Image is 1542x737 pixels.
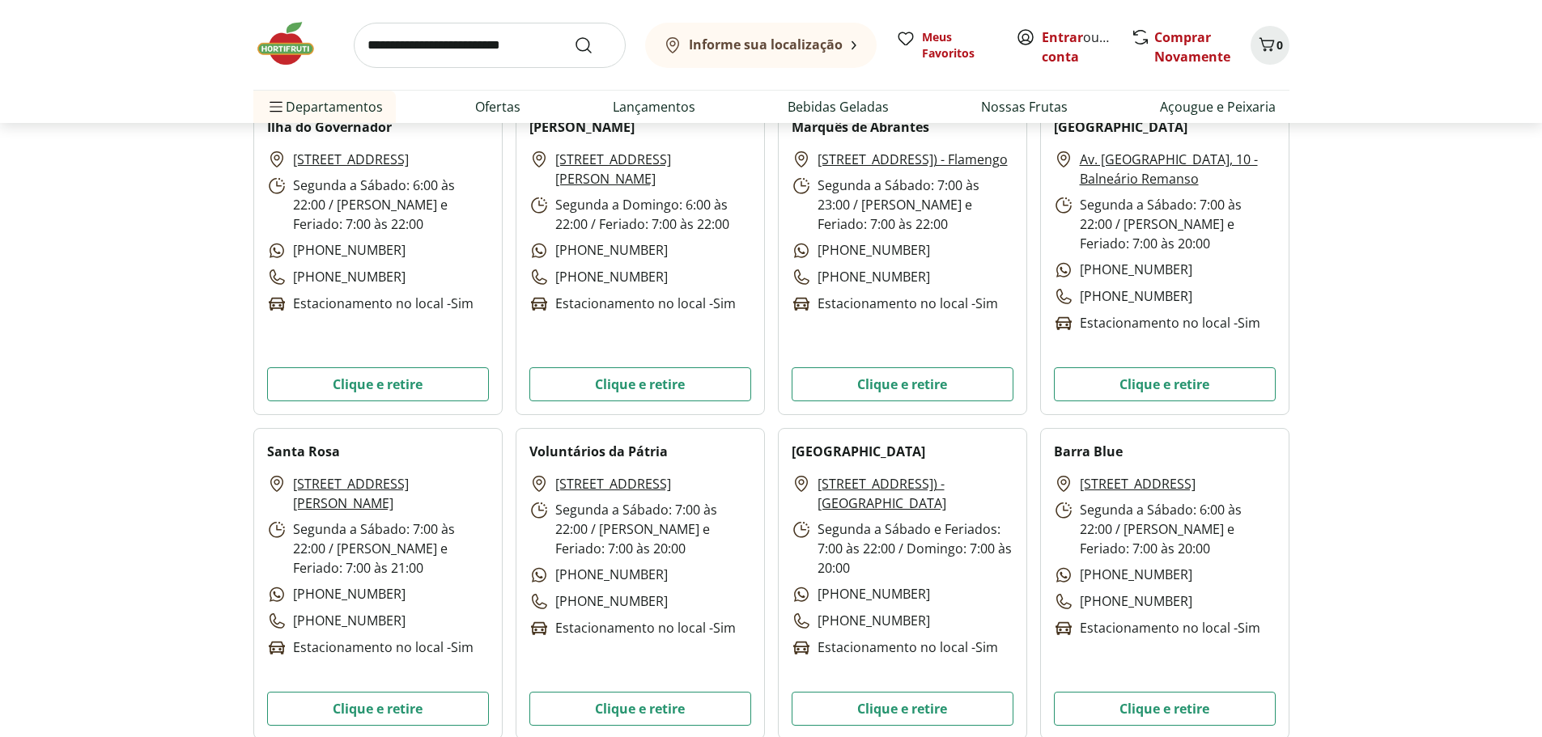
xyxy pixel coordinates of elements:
p: [PHONE_NUMBER] [529,565,668,585]
p: [PHONE_NUMBER] [1054,565,1192,585]
button: Clique e retire [529,692,751,726]
button: Clique e retire [1054,692,1276,726]
a: Açougue e Peixaria [1160,97,1276,116]
p: Segunda a Sábado: 7:00 às 22:00 / [PERSON_NAME] e Feriado: 7:00 às 20:00 [1054,195,1276,253]
p: [PHONE_NUMBER] [267,611,406,631]
input: search [354,23,626,68]
button: Clique e retire [267,692,489,726]
p: Estacionamento no local - Sim [1054,313,1260,333]
p: Estacionamento no local - Sim [1054,618,1260,638]
a: Nossas Frutas [981,97,1068,116]
span: ou [1042,28,1114,66]
button: Clique e retire [267,367,489,401]
button: Carrinho [1251,26,1289,65]
p: [PHONE_NUMBER] [1054,591,1192,612]
a: Criar conta [1042,28,1131,66]
p: [PHONE_NUMBER] [529,240,668,260]
a: [STREET_ADDRESS][PERSON_NAME] [293,474,489,513]
h2: Barra Blue [1054,442,1123,461]
button: Informe sua localização [645,23,877,68]
p: Estacionamento no local - Sim [267,294,474,314]
a: Meus Favoritos [896,29,996,61]
p: Segunda a Sábado: 7:00 às 22:00 / [PERSON_NAME] e Feriado: 7:00 às 20:00 [529,500,751,558]
a: Av. [GEOGRAPHIC_DATA], 10 - Balneário Remanso [1080,150,1276,188]
a: Lançamentos [613,97,695,116]
p: Segunda a Domingo: 6:00 às 22:00 / Feriado: 7:00 às 22:00 [529,195,751,234]
p: [PHONE_NUMBER] [792,267,930,287]
p: [PHONE_NUMBER] [792,240,930,260]
p: [PHONE_NUMBER] [267,584,406,604]
a: Ofertas [475,97,520,116]
p: Estacionamento no local - Sim [267,637,474,658]
p: Segunda a Sábado e Feriados: 7:00 às 22:00 / Domingo: 7:00 às 20:00 [792,519,1013,578]
a: [STREET_ADDRESS] [555,474,671,493]
a: Comprar Novamente [1154,28,1230,66]
p: Segunda a Sábado: 6:00 às 22:00 / [PERSON_NAME] e Feriado: 7:00 às 20:00 [1054,500,1276,558]
p: Segunda a Sábado: 7:00 às 23:00 / [PERSON_NAME] e Feriado: 7:00 às 22:00 [792,176,1013,234]
h2: Marquês de Abrantes [792,117,929,137]
p: [PHONE_NUMBER] [267,267,406,287]
h2: Santa Rosa [267,442,340,461]
b: Informe sua localização [689,36,843,53]
a: Bebidas Geladas [788,97,889,116]
a: [STREET_ADDRESS] [1080,474,1196,493]
h2: [GEOGRAPHIC_DATA] [792,442,925,461]
a: [STREET_ADDRESS]) - Flamengo [818,150,1008,169]
p: [PHONE_NUMBER] [1054,286,1192,307]
p: Estacionamento no local - Sim [792,294,998,314]
h2: [GEOGRAPHIC_DATA] [1054,117,1187,137]
p: [PHONE_NUMBER] [792,611,930,631]
p: [PHONE_NUMBER] [792,584,930,604]
h2: [PERSON_NAME] [529,117,635,137]
p: [PHONE_NUMBER] [529,267,668,287]
h2: Ilha do Governador [267,117,392,137]
a: [STREET_ADDRESS] [293,150,409,169]
p: [PHONE_NUMBER] [1054,260,1192,280]
p: Estacionamento no local - Sim [792,637,998,658]
a: [STREET_ADDRESS]) - [GEOGRAPHIC_DATA] [818,474,1013,513]
button: Menu [266,87,286,126]
button: Clique e retire [792,692,1013,726]
button: Clique e retire [529,367,751,401]
span: 0 [1277,37,1283,53]
p: Estacionamento no local - Sim [529,618,736,638]
button: Clique e retire [792,367,1013,401]
span: Departamentos [266,87,383,126]
h2: Voluntários da Pátria [529,442,668,461]
span: Meus Favoritos [922,29,996,61]
a: [STREET_ADDRESS][PERSON_NAME] [555,150,751,188]
a: Entrar [1042,28,1083,46]
img: Hortifruti [253,19,334,68]
p: Segunda a Sábado: 6:00 às 22:00 / [PERSON_NAME] e Feriado: 7:00 às 22:00 [267,176,489,234]
p: [PHONE_NUMBER] [529,591,668,612]
p: Estacionamento no local - Sim [529,294,736,314]
button: Submit Search [574,36,613,55]
button: Clique e retire [1054,367,1276,401]
p: [PHONE_NUMBER] [267,240,406,260]
p: Segunda a Sábado: 7:00 às 22:00 / [PERSON_NAME] e Feriado: 7:00 às 21:00 [267,519,489,578]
